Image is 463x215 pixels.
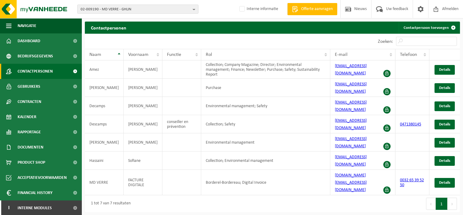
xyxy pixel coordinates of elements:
a: 0471380145 [400,122,421,127]
span: Rapportage [18,125,41,140]
a: Details [435,156,455,166]
span: Navigatie [18,18,36,33]
a: Details [435,178,455,188]
a: Contactpersoon toevoegen [399,22,459,34]
span: E-mail [335,52,348,57]
span: Details [439,159,450,163]
td: Environmental management; Safety [201,97,330,115]
a: Details [435,120,455,129]
span: Details [439,141,450,145]
td: [PERSON_NAME] [85,79,124,97]
td: Amez [85,60,124,79]
button: 1 [436,198,448,210]
div: 1 tot 7 van 7 resultaten [88,198,131,209]
a: [EMAIL_ADDRESS][DOMAIN_NAME] [335,100,367,112]
button: Next [448,198,457,210]
span: Gebruikers [18,79,40,94]
td: [PERSON_NAME] [124,60,162,79]
a: [EMAIL_ADDRESS][DOMAIN_NAME] [335,155,367,167]
span: Offerte aanvragen [300,6,334,12]
label: Interne informatie [238,5,278,14]
span: Details [439,86,450,90]
span: Voornaam [128,52,148,57]
a: Details [435,83,455,93]
td: [PERSON_NAME] [124,133,162,152]
td: MD VERRE [85,170,124,195]
button: Previous [426,198,436,210]
td: [PERSON_NAME] [124,97,162,115]
td: Collection; Environmental management [201,152,330,170]
span: Kalender [18,109,36,125]
a: [EMAIL_ADDRESS][DOMAIN_NAME] [335,137,367,148]
td: [PERSON_NAME] [124,115,162,133]
td: conseiller en prévention [162,115,201,133]
td: [PERSON_NAME] [124,79,162,97]
td: Decamps [85,97,124,115]
td: Environmental management [201,133,330,152]
span: Telefoon [400,52,417,57]
td: Sofiane [124,152,162,170]
span: Contactpersonen [18,64,53,79]
td: Descamps [85,115,124,133]
span: 02-009190 - MD VERRE - GHLIN [81,5,190,14]
span: Bedrijfsgegevens [18,49,53,64]
a: [EMAIL_ADDRESS][DOMAIN_NAME] [335,118,367,130]
a: Details [435,138,455,148]
span: Functie [167,52,181,57]
td: Hassaini [85,152,124,170]
span: Details [439,122,450,126]
a: Details [435,101,455,111]
span: Contracten [18,94,41,109]
label: Zoeken: [378,39,393,44]
span: Details [439,68,450,72]
span: Details [439,181,450,185]
span: Financial History [18,185,52,200]
td: [PERSON_NAME] [85,133,124,152]
td: Collection; Safety [201,115,330,133]
a: [EMAIL_ADDRESS][DOMAIN_NAME] [335,82,367,94]
td: FACTURE DIGITALE [124,170,162,195]
span: Product Shop [18,155,45,170]
span: Dashboard [18,33,40,49]
span: Naam [89,52,101,57]
td: Borderel-Bordereau; Digital Invoice [201,170,330,195]
span: Acceptatievoorwaarden [18,170,67,185]
a: Details [435,65,455,75]
td: Purchase [201,79,330,97]
a: Offerte aanvragen [287,3,337,15]
span: Rol [206,52,212,57]
a: [EMAIL_ADDRESS][DOMAIN_NAME] [335,64,367,76]
h2: Contactpersonen [85,22,132,33]
a: 0032 65 39 52 50 [400,178,424,187]
span: Details [439,104,450,108]
span: Documenten [18,140,43,155]
button: 02-009190 - MD VERRE - GHLIN [77,5,198,14]
a: [DOMAIN_NAME][EMAIL_ADDRESS][DOMAIN_NAME] [335,173,367,192]
td: Collection; Company Magazine; Director; Environmental management; Finance; Newsletter; Purchase; ... [201,60,330,79]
